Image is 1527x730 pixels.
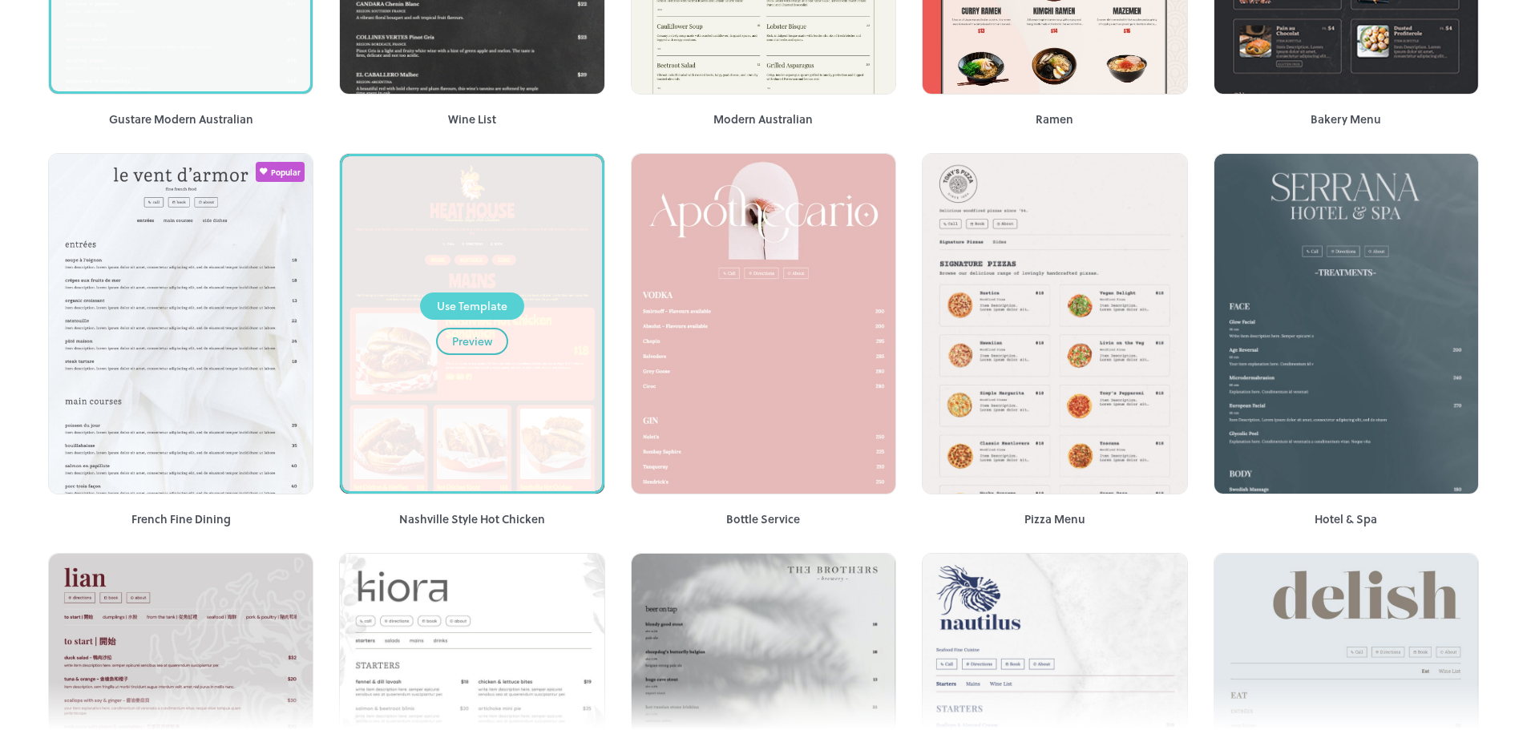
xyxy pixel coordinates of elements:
img: 1677132745176rbj9isqo4g8.jpg [1214,154,1478,567]
img: Thumbnail-Long-Card.jpg [49,154,313,621]
button: Preview [436,328,508,355]
div: Gustare Modern Australian [48,111,313,127]
div: Use Template [437,297,507,315]
div: Bottle Service [631,510,896,527]
div: Ramen [922,111,1187,127]
div: Wine List [339,111,604,127]
div: French Fine Dining [48,510,313,527]
img: 1676467331518f66k4utb0je.jpg [632,154,895,622]
span: Popular [271,167,301,177]
img: 1678156212391me7nyt517op.jpg [923,154,1186,567]
div: Nashville Style Hot Chicken [339,510,604,527]
button: Use Template [420,292,524,320]
div: Bakery Menu [1214,111,1479,127]
div: Pizza Menu [922,510,1187,527]
div: Modern Australian [631,111,896,127]
div: Hotel & Spa [1214,510,1479,527]
div: Preview [452,333,492,350]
